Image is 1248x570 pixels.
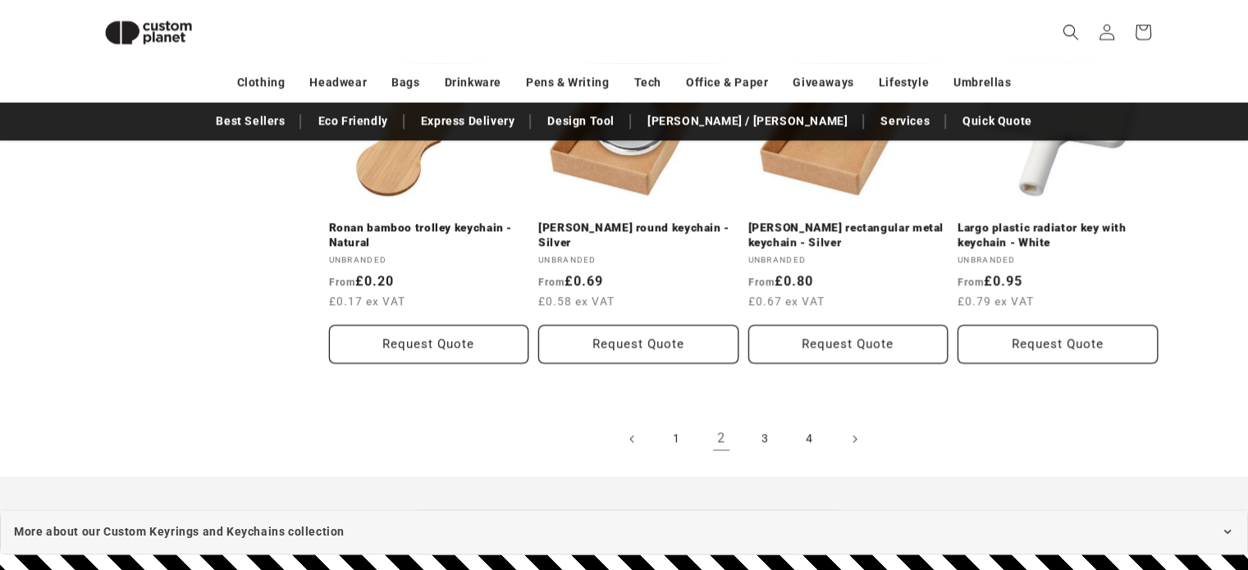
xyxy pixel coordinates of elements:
[872,107,938,135] a: Services
[747,421,784,457] a: Page 3
[391,68,419,97] a: Bags
[639,107,856,135] a: [PERSON_NAME] / [PERSON_NAME]
[309,68,367,97] a: Headwear
[659,421,695,457] a: Page 1
[309,107,395,135] a: Eco Friendly
[792,421,828,457] a: Page 4
[539,107,623,135] a: Design Tool
[793,68,853,97] a: Giveaways
[748,221,949,249] a: [PERSON_NAME] rectangular metal keychain - Silver
[538,221,738,249] a: [PERSON_NAME] round keychain - Silver
[208,107,293,135] a: Best Sellers
[953,68,1011,97] a: Umbrellas
[329,325,529,363] button: Request Quote
[526,68,609,97] a: Pens & Writing
[1053,14,1089,50] summary: Search
[748,325,949,363] button: Request Quote
[445,68,501,97] a: Drinkware
[413,107,523,135] a: Express Delivery
[954,107,1040,135] a: Quick Quote
[836,421,872,457] a: Next page
[703,421,739,457] a: Page 2
[1166,491,1248,570] iframe: Chat Widget
[633,68,661,97] a: Tech
[538,325,738,363] button: Request Quote
[615,421,651,457] a: Previous page
[686,68,768,97] a: Office & Paper
[237,68,286,97] a: Clothing
[14,522,345,542] span: More about our Custom Keyrings and Keychains collection
[91,7,206,58] img: Custom Planet
[329,221,529,249] a: Ronan bamboo trolley keychain - Natural
[958,221,1158,249] a: Largo plastic radiator key with keychain - White
[329,421,1158,457] nav: Pagination
[879,68,929,97] a: Lifestyle
[958,325,1158,363] button: Request Quote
